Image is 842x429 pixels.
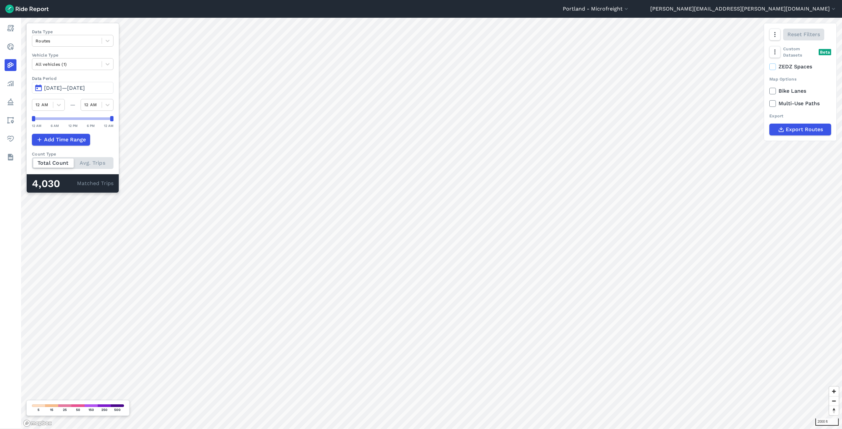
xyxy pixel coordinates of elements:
label: Data Period [32,75,113,82]
button: [PERSON_NAME][EMAIL_ADDRESS][PERSON_NAME][DOMAIN_NAME] [650,5,837,13]
div: — [65,101,81,109]
a: Heatmaps [5,59,16,71]
canvas: Map [21,18,842,429]
a: Analyze [5,78,16,89]
button: Portland - Microfreight [563,5,630,13]
div: Beta [819,49,831,55]
label: Bike Lanes [769,87,831,95]
span: [DATE]—[DATE] [44,85,85,91]
div: Count Type [32,151,113,157]
a: Mapbox logo [23,419,52,427]
a: Policy [5,96,16,108]
button: Add Time Range [32,134,90,146]
div: 6 PM [87,123,95,129]
div: Map Options [769,76,831,82]
button: Zoom out [829,396,839,406]
a: Health [5,133,16,145]
button: Reset Filters [783,29,824,40]
div: Custom Datasets [769,46,831,58]
div: Matched Trips [27,174,119,193]
div: 12 AM [104,123,113,129]
div: 12 PM [68,123,78,129]
div: 6 AM [51,123,59,129]
button: Zoom in [829,387,839,396]
div: 2000 ft [815,418,839,426]
div: 12 AM [32,123,41,129]
span: Add Time Range [44,136,86,144]
label: Multi-Use Paths [769,100,831,107]
label: Vehicle Type [32,52,113,58]
button: Reset bearing to north [829,406,839,415]
div: Export [769,113,831,119]
button: Export Routes [769,124,831,135]
span: Reset Filters [787,31,820,38]
div: 4,030 [32,179,77,188]
button: [DATE]—[DATE] [32,82,113,94]
a: Datasets [5,151,16,163]
a: Realtime [5,41,16,53]
label: Data Type [32,29,113,35]
span: Export Routes [786,126,823,133]
img: Ride Report [5,5,49,13]
a: Areas [5,114,16,126]
label: ZEDZ Spaces [769,63,831,71]
a: Report [5,22,16,34]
